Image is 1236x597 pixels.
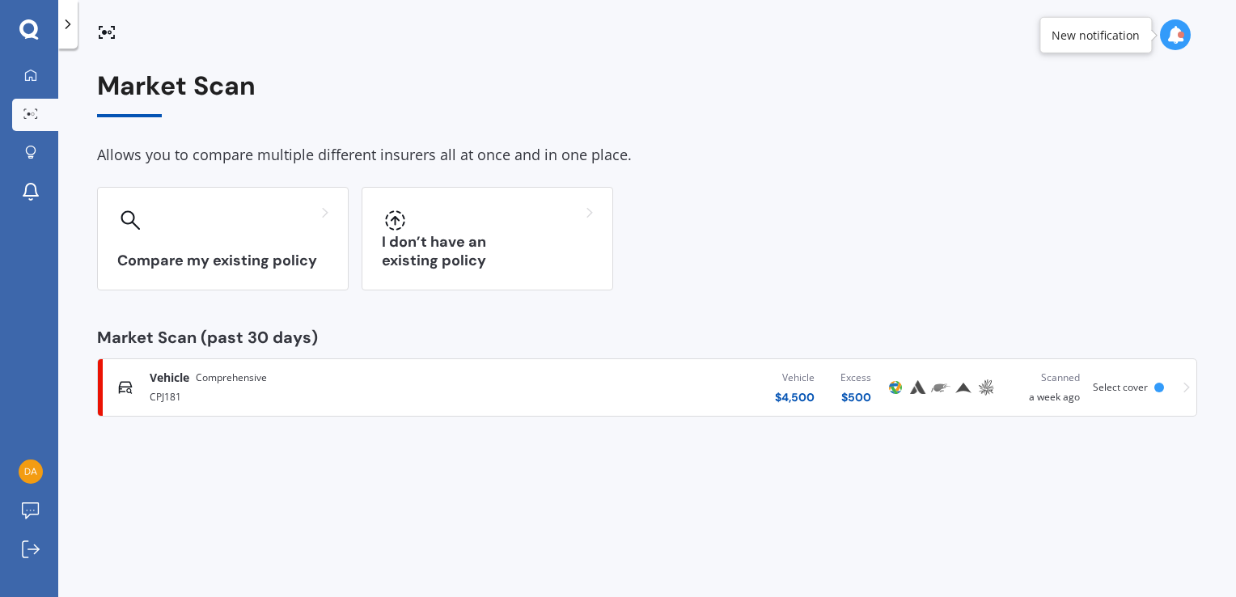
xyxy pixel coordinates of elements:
div: $ 4,500 [775,389,815,405]
div: CPJ181 [150,386,501,405]
span: Comprehensive [196,370,267,386]
h3: I don’t have an existing policy [382,233,593,270]
div: New notification [1052,27,1140,43]
img: Autosure [908,378,928,397]
div: a week ago [1010,370,1080,405]
h3: Compare my existing policy [117,252,328,270]
img: AMP [976,378,996,397]
a: VehicleComprehensiveCPJ181Vehicle$4,500Excess$500ProtectaAutosureTrade Me InsuranceProvidentAMPSc... [97,358,1197,417]
div: Market Scan (past 30 days) [97,329,1197,345]
div: Vehicle [775,370,815,386]
img: d462f04112224b0d3fa5c51f434c2d71 [19,459,43,484]
span: Vehicle [150,370,189,386]
div: Market Scan [97,71,1197,117]
img: Protecta [886,378,905,397]
span: Select cover [1093,380,1148,394]
div: Excess [840,370,871,386]
div: $ 500 [840,389,871,405]
img: Provident [954,378,973,397]
div: Scanned [1010,370,1080,386]
div: Allows you to compare multiple different insurers all at once and in one place. [97,143,1197,167]
img: Trade Me Insurance [931,378,950,397]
